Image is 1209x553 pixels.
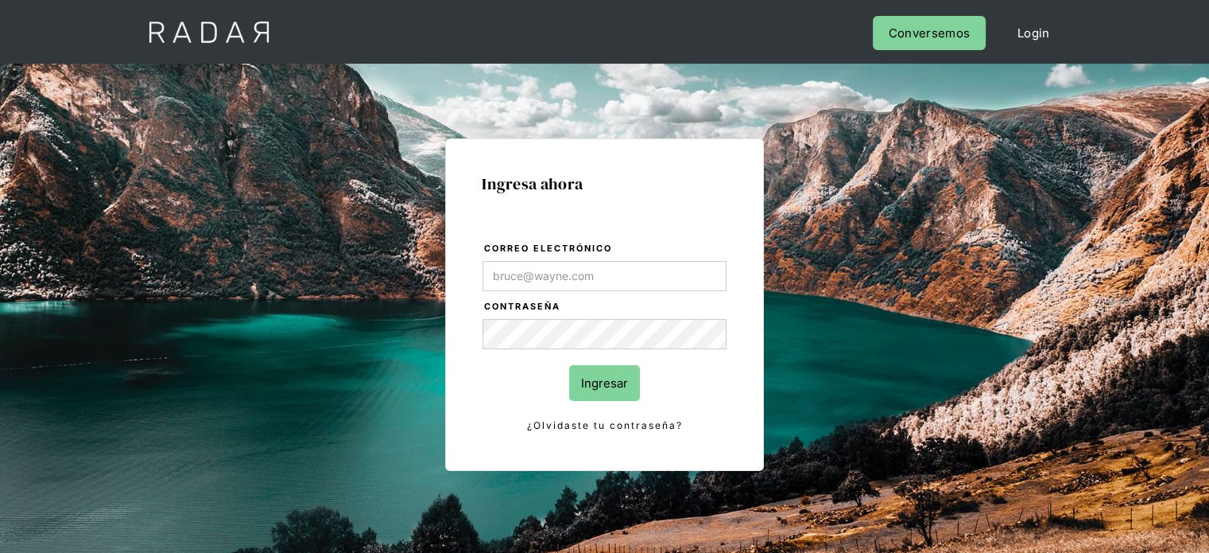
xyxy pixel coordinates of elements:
form: Login Form [482,240,727,434]
input: Ingresar [569,365,640,401]
a: Conversemos [873,16,986,50]
label: Correo electrónico [484,241,727,257]
input: bruce@wayne.com [482,261,727,291]
a: Login [1002,16,1066,50]
label: Contraseña [484,299,727,315]
h1: Ingresa ahora [482,175,727,193]
a: ¿Olvidaste tu contraseña? [482,417,727,434]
